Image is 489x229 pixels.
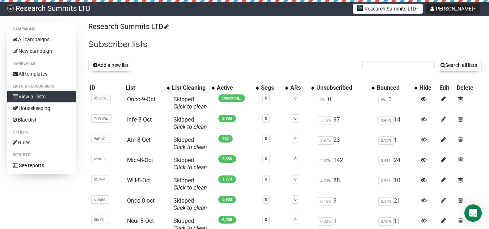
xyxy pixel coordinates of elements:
[455,83,482,93] th: Delete: No sort applied, sorting is disabled
[173,197,207,211] span: Skipped
[375,194,418,215] td: 21
[357,5,363,11] img: 2.jpg
[126,84,163,92] div: List
[91,135,110,143] span: 9qPnO..
[375,113,418,133] td: 14
[218,135,233,143] span: 752
[218,175,236,183] span: 1,773
[218,115,236,122] span: 2,983
[91,155,110,163] span: whmIn..
[88,38,482,51] h2: Subscriber lists
[173,164,207,171] a: Click to clean
[173,136,207,150] span: Skipped
[91,195,109,204] span: xn4aG..
[318,177,333,185] span: 4.73%
[90,84,123,92] div: ID
[7,59,76,68] li: Templates
[265,217,267,222] a: 0
[7,34,76,45] a: All campaigns
[127,136,151,143] a: Am-8-Oct
[7,82,76,91] li: Lists & subscribers
[88,22,168,31] a: Research Summits LTD
[418,83,438,93] th: Hide: No sort applied, sorting is disabled
[7,45,76,57] a: New campaign
[378,217,394,226] span: 0.18%
[294,157,296,161] a: 0
[265,157,267,161] a: 0
[127,157,153,164] a: Micr-8-Oct
[294,96,296,101] a: 0
[315,93,375,113] td: 0
[217,84,252,92] div: Active
[353,4,423,14] button: Research Summits LTD
[91,175,109,183] span: fp94w..
[173,184,207,191] a: Click to clean
[438,83,455,93] th: Edit: No sort applied, sorting is disabled
[294,116,296,121] a: 0
[318,157,333,165] span: 2.37%
[7,137,76,148] a: Rules
[378,136,394,145] span: 0.13%
[378,96,388,104] span: 0%
[265,177,267,182] a: 0
[290,84,308,92] div: ARs
[378,157,394,165] span: 0.41%
[173,144,207,150] a: Click to clean
[88,83,124,93] th: ID: No sort applied, sorting is disabled
[215,83,260,93] th: Active: No sort applied, activate to apply an ascending sort
[439,84,454,92] div: Edit
[91,114,112,123] span: YrWWa..
[127,177,151,184] a: WH-8-Oct
[318,116,333,124] span: 3.15%
[127,217,154,224] a: Neur-8-Oct
[265,136,267,141] a: 0
[7,160,76,171] a: See reports
[294,217,296,222] a: 0
[173,116,207,130] span: Skipped
[124,83,170,93] th: List: No sort applied, activate to apply an ascending sort
[315,113,375,133] td: 97
[316,84,368,92] div: Unsubscribed
[315,154,375,174] td: 142
[173,96,207,110] span: Skipped
[7,151,76,160] li: Reports
[315,174,375,194] td: 88
[265,116,267,121] a: 0
[127,116,152,123] a: Infe-8-Oct
[426,4,480,14] button: [PERSON_NAME]
[91,94,111,102] span: 8SwKe..
[265,96,267,101] a: 0
[88,59,133,71] button: Add a new list
[318,217,333,226] span: 0.02%
[318,197,333,205] span: 0.16%
[315,133,375,154] td: 23
[7,91,76,102] a: View all lists
[261,84,282,92] div: Segs
[173,123,207,130] a: Click to clean
[378,197,394,205] span: 0.37%
[91,216,109,224] span: 5brYU..
[315,194,375,215] td: 9
[170,83,215,93] th: List Cleaning: No sort applied, activate to apply an ascending sort
[289,83,315,93] th: ARs: No sort applied, activate to apply an ascending sort
[265,197,267,202] a: 0
[294,136,296,141] a: 0
[294,177,296,182] a: 0
[378,177,394,185] span: 0.56%
[218,94,245,102] span: Checking..
[173,204,207,211] a: Click to clean
[375,83,418,93] th: Bounced: No sort applied, activate to apply an ascending sort
[218,196,236,203] span: 5,603
[318,136,333,145] span: 2.97%
[375,93,418,113] td: 0
[457,84,480,92] div: Delete
[315,83,375,93] th: Unsubscribed: No sort applied, activate to apply an ascending sort
[464,204,482,222] div: Open Intercom Messenger
[378,116,394,124] span: 0.47%
[218,216,236,224] span: 6,208
[7,25,76,34] li: Campaigns
[127,96,155,103] a: Onco-9-Oct
[173,157,207,171] span: Skipped
[436,59,482,71] button: Search all lists
[420,84,437,92] div: Hide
